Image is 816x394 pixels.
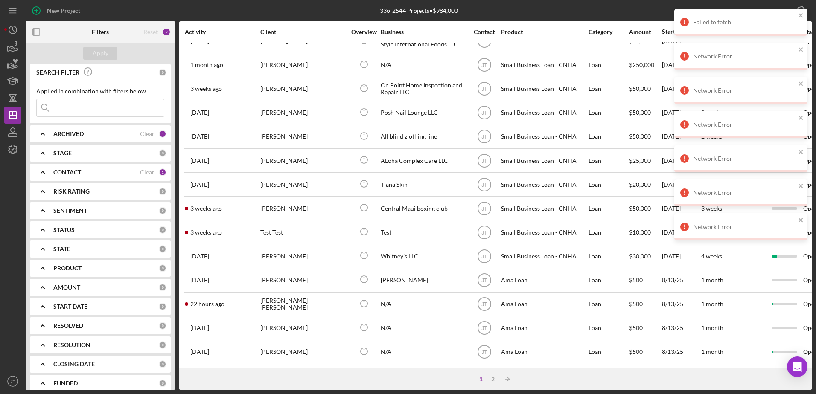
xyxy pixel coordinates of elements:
div: Network Error [693,189,796,196]
text: JT [11,379,15,384]
div: 8/13/25 [662,269,700,291]
div: 8/13/25 [662,317,700,339]
div: [PERSON_NAME] [260,54,346,76]
div: $25,000 [629,149,661,172]
text: JT [481,206,487,211]
div: ALoha Complex Care LLC [381,149,466,172]
div: 0 [159,149,166,157]
div: Started [662,28,682,35]
div: Small Business Loan - CNHA [501,173,586,196]
button: close [798,217,804,225]
div: Small Business Loan - CNHA [501,125,586,148]
time: 2025-08-06 23:28 [190,85,222,92]
button: close [798,12,804,20]
b: STATE [53,246,70,252]
div: Loan [589,293,628,316]
text: JT [481,86,487,92]
div: N/A [381,293,466,316]
div: On Point Home Inspection and Repair LLC [381,78,466,100]
b: RISK RATING [53,188,90,195]
b: SEARCH FILTER [36,69,79,76]
div: 8/13/25 [662,341,700,363]
div: Loan [589,78,628,100]
div: $50,000 [629,197,661,220]
div: 0 [159,245,166,253]
div: 2 [162,28,171,36]
div: Ama Loan [501,317,586,339]
div: Loan [589,101,628,124]
div: 0 [159,380,166,387]
b: CONTACT [53,169,81,176]
div: 0 [159,284,166,291]
text: JT [481,62,487,68]
div: Clear [140,169,154,176]
div: [PERSON_NAME] [260,125,346,148]
div: 33 of 2544 Projects • $984,000 [380,7,458,14]
div: [DATE] [662,149,700,172]
b: STAGE [53,150,72,156]
div: $20,000 [629,173,661,196]
button: New Project [26,2,89,19]
div: 0 [159,322,166,330]
div: Central Maui boxing club [381,197,466,220]
div: $500 [629,269,661,291]
div: N/A [381,341,466,363]
div: [DATE] [662,173,700,196]
text: JT [481,325,487,331]
div: [PERSON_NAME] [260,101,346,124]
button: close [798,80,804,88]
button: close [798,183,804,191]
div: Small Business Loan - CNHA [501,149,586,172]
div: Test Test [260,221,346,243]
div: 0 [159,69,166,76]
div: Product [501,29,586,35]
b: Filters [92,29,109,35]
div: Test [381,221,466,243]
time: 2025-07-28 08:07 [190,109,209,116]
b: START DATE [53,303,87,310]
time: 2025-08-05 07:45 [190,205,222,212]
div: $250,000 [629,54,661,76]
div: Small Business Loan - CNHA [501,54,586,76]
div: Open Intercom Messenger [787,356,807,377]
div: Ama Loan [501,269,586,291]
button: close [798,114,804,122]
div: Client [260,29,346,35]
time: 2025-08-02 04:39 [190,181,209,188]
div: 0 [159,188,166,195]
div: Failed to fetch [693,19,796,26]
div: Loan [589,245,628,267]
div: 1 [475,376,487,382]
div: [PERSON_NAME] [260,269,346,291]
text: JT [481,349,487,355]
button: Export [764,2,812,19]
div: $50,000 [629,101,661,124]
div: Category [589,29,628,35]
div: Loan [589,269,628,291]
div: Amount [629,29,661,35]
div: Small Business Loan - CNHA [501,197,586,220]
div: 1 [159,168,166,176]
div: $30,000 [629,245,661,267]
div: 0 [159,226,166,234]
div: Posh Nail Lounge LLC [381,101,466,124]
text: JT [481,110,487,116]
div: $500 [629,341,661,363]
time: 2025-08-20 04:00 [190,348,209,355]
div: Network Error [693,121,796,128]
div: All blind zlothing line [381,125,466,148]
time: 1 month [701,348,723,355]
button: close [798,148,804,156]
text: JT [481,38,487,44]
div: Small Business Loan - CNHA [501,101,586,124]
div: Loan [589,149,628,172]
div: Loan [589,221,628,243]
div: Overview [348,29,380,35]
time: 1 month [701,300,723,307]
div: 8/13/25 [662,293,700,316]
div: Loan [589,125,628,148]
div: New Project [47,2,80,19]
b: PRODUCT [53,265,82,272]
div: 0 [159,360,166,368]
div: N/A [381,54,466,76]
